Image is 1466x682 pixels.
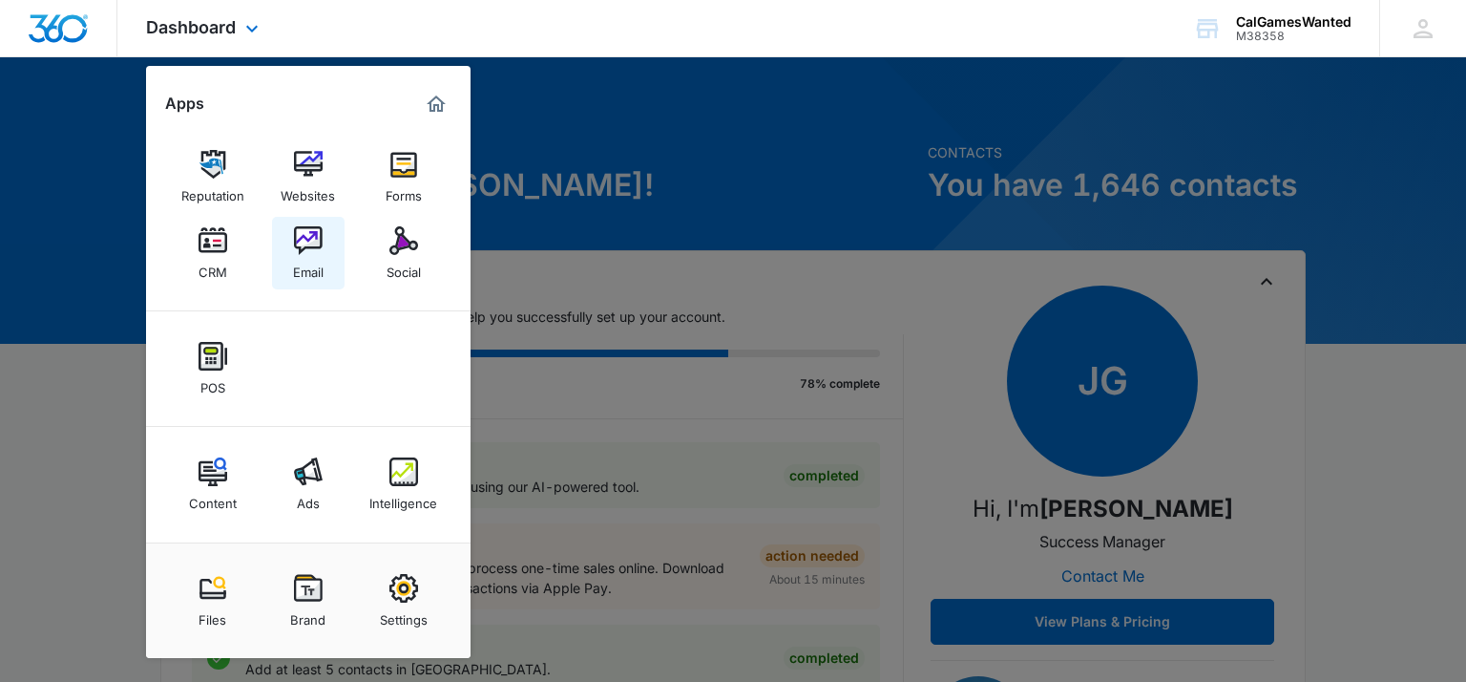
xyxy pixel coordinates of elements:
a: Social [367,217,440,289]
a: Intelligence [367,448,440,521]
div: Social [387,255,421,280]
a: Files [177,565,249,637]
span: Dashboard [146,17,236,37]
a: Content [177,448,249,521]
a: Reputation [177,140,249,213]
div: Files [199,603,226,628]
a: Forms [367,140,440,213]
a: Email [272,217,345,289]
a: Websites [272,140,345,213]
div: Settings [380,603,428,628]
div: Websites [281,179,335,203]
div: account id [1236,30,1351,43]
a: Ads [272,448,345,521]
a: Marketing 360® Dashboard [421,89,451,119]
div: POS [200,371,225,395]
div: Brand [290,603,325,628]
a: Brand [272,565,345,637]
div: CRM [199,255,227,280]
a: POS [177,332,249,405]
div: account name [1236,14,1351,30]
a: CRM [177,217,249,289]
div: Content [189,486,237,511]
div: Forms [386,179,422,203]
div: Reputation [181,179,244,203]
a: Settings [367,565,440,637]
div: Ads [297,486,320,511]
div: Intelligence [369,486,437,511]
h2: Apps [165,95,204,113]
div: Email [293,255,324,280]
